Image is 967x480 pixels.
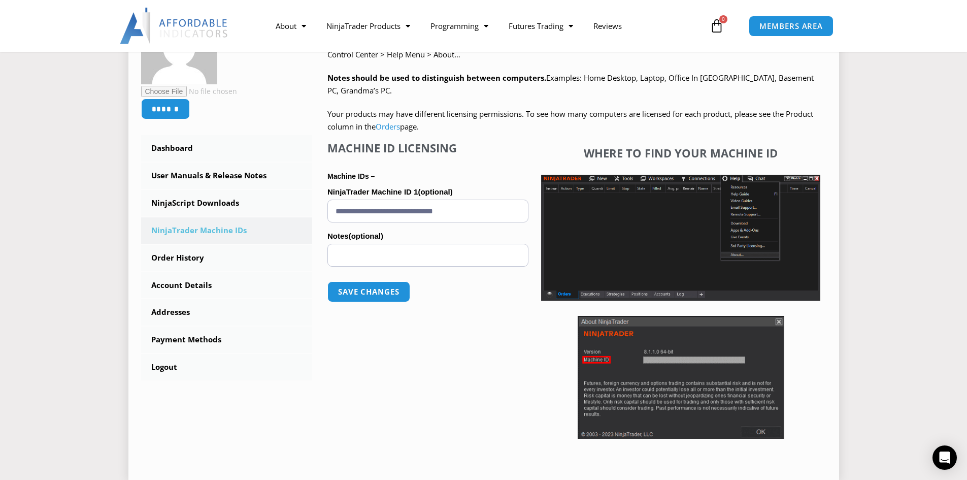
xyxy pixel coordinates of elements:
[141,272,313,299] a: Account Details
[327,73,814,96] span: Examples: Home Desktop, Laptop, Office In [GEOGRAPHIC_DATA], Basement PC, Grandma’s PC.
[265,14,707,38] nav: Menu
[541,175,820,301] img: Screenshot 2025-01-17 1155544 | Affordable Indicators – NinjaTrader
[578,316,784,439] img: Screenshot 2025-01-17 114931 | Affordable Indicators – NinjaTrader
[316,14,420,38] a: NinjaTrader Products
[141,354,313,380] a: Logout
[541,146,820,159] h4: Where to find your Machine ID
[498,14,583,38] a: Futures Trading
[327,229,528,244] label: Notes
[932,445,957,470] div: Open Intercom Messenger
[719,15,727,23] span: 0
[141,135,313,162] a: Dashboard
[265,14,316,38] a: About
[327,172,375,180] strong: Machine IDs –
[120,8,229,44] img: LogoAI | Affordable Indicators – NinjaTrader
[420,14,498,38] a: Programming
[749,16,833,37] a: MEMBERS AREA
[327,109,813,132] span: Your products may have different licensing permissions. To see how many computers are licensed fo...
[141,245,313,271] a: Order History
[694,11,739,41] a: 0
[327,73,546,83] strong: Notes should be used to distinguish between computers.
[349,232,383,240] span: (optional)
[327,141,528,154] h4: Machine ID Licensing
[327,281,410,302] button: Save changes
[141,163,313,189] a: User Manuals & Release Notes
[141,299,313,326] a: Addresses
[759,22,823,30] span: MEMBERS AREA
[583,14,632,38] a: Reviews
[418,187,452,196] span: (optional)
[327,184,528,200] label: NinjaTrader Machine ID 1
[141,135,313,380] nav: Account pages
[376,121,400,132] a: Orders
[141,190,313,216] a: NinjaScript Downloads
[141,327,313,353] a: Payment Methods
[141,217,313,244] a: NinjaTrader Machine IDs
